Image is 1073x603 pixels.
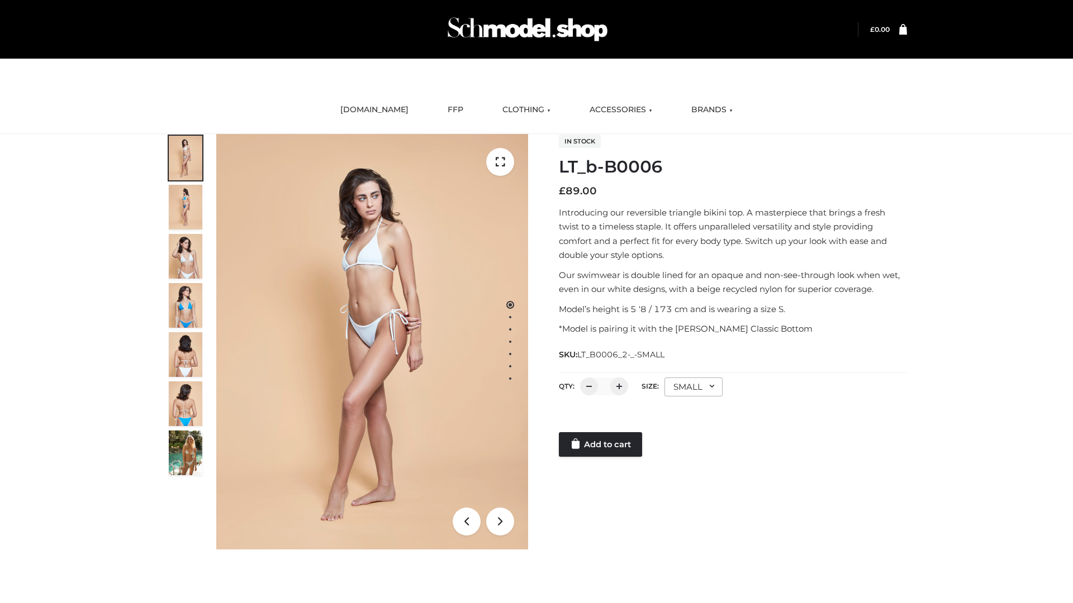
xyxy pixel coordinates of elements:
[577,350,664,360] span: LT_B0006_2-_-SMALL
[559,432,642,457] a: Add to cart
[332,98,417,122] a: [DOMAIN_NAME]
[169,234,202,279] img: ArielClassicBikiniTop_CloudNine_AzureSky_OW114ECO_3-scaled.jpg
[559,205,907,262] p: Introducing our reversible triangle bikini top. A masterpiece that brings a fresh twist to a time...
[169,283,202,328] img: ArielClassicBikiniTop_CloudNine_AzureSky_OW114ECO_4-scaled.jpg
[169,430,202,475] img: Arieltop_CloudNine_AzureSky2.jpg
[642,382,659,390] label: Size:
[559,268,907,296] p: Our swimwear is double lined for an opaque and non-see-through look when wet, even in our white d...
[169,332,202,377] img: ArielClassicBikiniTop_CloudNine_AzureSky_OW114ECO_7-scaled.jpg
[216,134,528,549] img: ArielClassicBikiniTop_CloudNine_AzureSky_OW114ECO_1
[439,98,472,122] a: FFP
[683,98,741,122] a: BRANDS
[494,98,559,122] a: CLOTHING
[870,25,875,33] span: £
[169,136,202,180] img: ArielClassicBikiniTop_CloudNine_AzureSky_OW114ECO_1-scaled.jpg
[559,185,566,197] span: £
[169,185,202,229] img: ArielClassicBikiniTop_CloudNine_AzureSky_OW114ECO_2-scaled.jpg
[664,377,723,396] div: SMALL
[444,7,611,51] img: Schmodel Admin 964
[169,381,202,426] img: ArielClassicBikiniTop_CloudNine_AzureSky_OW114ECO_8-scaled.jpg
[870,25,890,33] a: £0.00
[559,322,907,336] p: *Model is pairing it with the [PERSON_NAME] Classic Bottom
[559,382,575,390] label: QTY:
[559,302,907,317] p: Model’s height is 5 ‘8 / 173 cm and is wearing a size S.
[581,98,661,122] a: ACCESSORIES
[870,25,890,33] bdi: 0.00
[559,135,601,148] span: In stock
[559,157,907,177] h1: LT_b-B0006
[559,185,597,197] bdi: 89.00
[559,348,666,361] span: SKU:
